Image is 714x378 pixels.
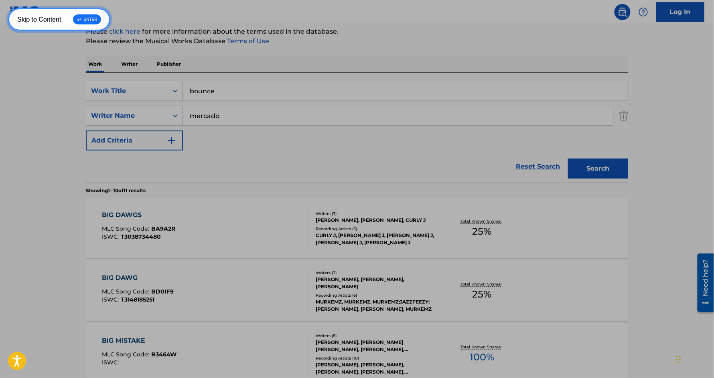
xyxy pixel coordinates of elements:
a: Reset Search [512,158,564,175]
div: [PERSON_NAME], [PERSON_NAME] [PERSON_NAME], [PERSON_NAME], [PERSON_NAME], [PERSON_NAME] DE LOS [P... [316,339,437,353]
span: 25 % [473,287,492,302]
p: Please for more information about the terms used in the database. [86,27,628,36]
img: search [618,7,627,17]
div: CURLY J, [PERSON_NAME] J, [PERSON_NAME] J, [PERSON_NAME] J, [PERSON_NAME] J [316,232,437,246]
div: Writers ( 8 ) [316,333,437,339]
form: Search Form [86,81,628,183]
a: Terms of Use [225,37,269,45]
iframe: Resource Center [692,251,714,315]
div: Recording Artists ( 6 ) [316,292,437,298]
p: Writer [119,56,140,72]
span: MLC Song Code : [102,225,152,232]
a: BIG DAWGSMLC Song Code:BA9A2RISWC:T3038734480Writers (3)[PERSON_NAME], [PERSON_NAME], CURLY JReco... [86,198,628,258]
span: BA9A2R [152,225,176,232]
span: ISWC : [102,296,121,303]
div: Recording Artists ( 10 ) [316,355,437,361]
p: Work [86,56,104,72]
img: help [639,7,648,17]
p: Total Known Shares: [460,218,503,224]
div: BIG MISTAKE [102,336,177,346]
span: B3464W [152,351,177,358]
p: Please review the Musical Works Database [86,36,628,46]
button: Search [568,159,628,179]
span: MLC Song Code : [102,288,152,295]
div: [PERSON_NAME], [PERSON_NAME], [PERSON_NAME], [PERSON_NAME], [PERSON_NAME], [PERSON_NAME], [PERSON... [316,361,437,376]
p: Total Known Shares: [460,344,503,350]
div: Drag [676,348,681,372]
button: Add Criteria [86,131,183,151]
div: Writer Name [91,111,163,121]
div: Help [635,4,651,20]
div: BIG DAWGS [102,210,176,220]
a: Log In [656,2,704,22]
a: Public Search [615,4,631,20]
p: Publisher [154,56,183,72]
div: Writers ( 3 ) [316,211,437,217]
img: MLC Logo [10,6,41,18]
div: Writers ( 3 ) [316,270,437,276]
div: MURKEMZ, MURKEMZ, MURKEMZ;JAZZFEEZY;[PERSON_NAME], [PERSON_NAME], MURKEMZ [316,298,437,313]
span: 100 % [470,350,494,364]
p: Total Known Shares: [460,281,503,287]
div: Recording Artists ( 5 ) [316,226,437,232]
div: BIG DAWG [102,273,174,283]
div: Work Title [91,86,163,96]
span: ISWC : [102,359,121,366]
a: BIG DAWGMLC Song Code:BD0IF9ISWC:T3148185251Writers (3)[PERSON_NAME], [PERSON_NAME], [PERSON_NAME... [86,261,628,321]
span: 25 % [473,224,492,239]
span: MLC Song Code : [102,351,152,358]
div: [PERSON_NAME], [PERSON_NAME], [PERSON_NAME] [316,276,437,290]
div: [PERSON_NAME], [PERSON_NAME], CURLY J [316,217,437,224]
p: Showing 1 - 10 of 11 results [86,187,146,194]
span: T3038734480 [121,233,161,240]
img: 9d2ae6d4665cec9f34b9.svg [167,136,176,145]
span: BD0IF9 [152,288,174,295]
img: Delete Criterion [619,106,628,126]
iframe: Chat Widget [674,340,714,378]
a: click here [109,28,140,35]
span: ISWC : [102,233,121,240]
span: T3148185251 [121,296,155,303]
